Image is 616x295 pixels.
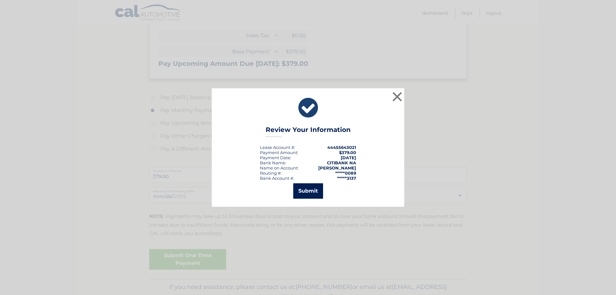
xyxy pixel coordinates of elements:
[293,183,323,199] button: Submit
[391,90,404,103] button: ×
[260,155,291,160] div: :
[260,145,295,150] div: Lease Account #:
[260,176,294,181] div: Bank Account #:
[327,145,356,150] strong: 44455643021
[341,155,356,160] span: [DATE]
[260,155,290,160] span: Payment Date
[260,170,282,176] div: Routing #:
[318,165,356,170] strong: [PERSON_NAME]
[260,150,298,155] div: Payment Amount:
[339,150,356,155] span: $379.00
[260,160,286,165] div: Bank Name:
[260,165,299,170] div: Name on Account:
[327,160,356,165] strong: CITIBANK NA
[266,126,351,137] h3: Review Your Information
